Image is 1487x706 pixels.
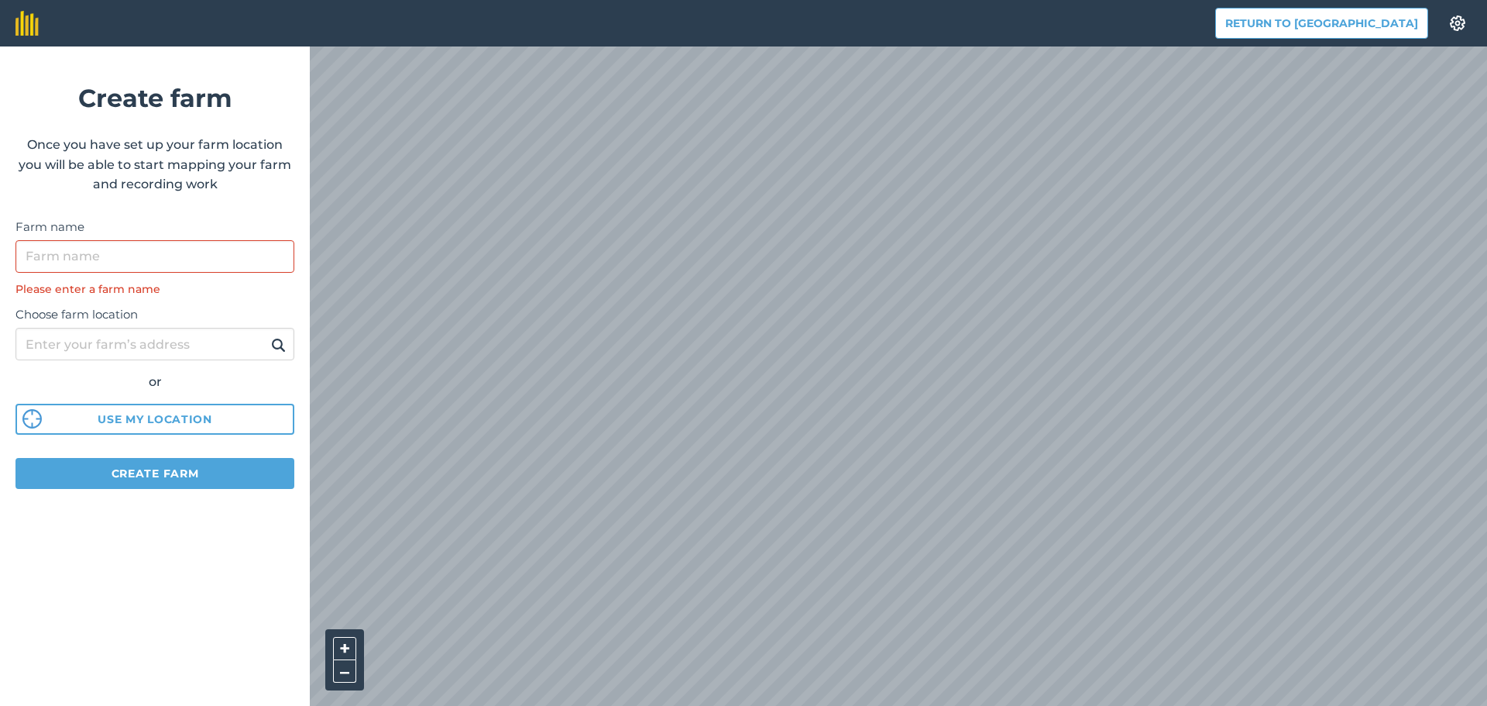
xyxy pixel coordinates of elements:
p: Once you have set up your farm location you will be able to start mapping your farm and recording... [15,135,294,195]
button: Create farm [15,458,294,489]
h1: Create farm [15,78,294,118]
label: Choose farm location [15,305,294,324]
img: fieldmargin Logo [15,11,39,36]
input: Farm name [15,240,294,273]
button: Use my location [15,404,294,435]
label: Farm name [15,218,294,236]
img: svg%3e [22,409,42,429]
button: – [333,660,356,683]
div: or [15,372,294,392]
input: Enter your farm’s address [15,328,294,360]
button: + [333,637,356,660]
img: A cog icon [1448,15,1467,31]
div: Please enter a farm name [15,281,294,298]
img: svg+xml;base64,PHN2ZyB4bWxucz0iaHR0cDovL3d3dy53My5vcmcvMjAwMC9zdmciIHdpZHRoPSIxOSIgaGVpZ2h0PSIyNC... [271,336,286,354]
button: Return to [GEOGRAPHIC_DATA] [1215,8,1428,39]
